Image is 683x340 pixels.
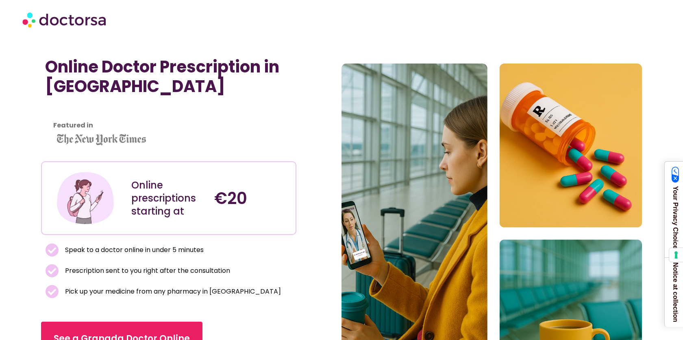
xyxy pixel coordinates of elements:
[669,248,683,262] button: Your consent preferences for tracking technologies
[55,168,115,228] img: Illustration depicting a young woman in a casual outfit, engaged with her smartphone. She has a p...
[214,189,289,208] h4: €20
[53,121,93,130] strong: Featured in
[45,104,167,114] iframe: Customer reviews powered by Trustpilot
[63,265,230,276] span: Prescription sent to you right after the consultation
[63,286,281,297] span: Pick up your medicine from any pharmacy in [GEOGRAPHIC_DATA]
[45,57,292,96] h1: Online Doctor Prescription in [GEOGRAPHIC_DATA]
[131,179,207,218] div: Online prescriptions starting at
[45,114,292,124] iframe: Customer reviews powered by Trustpilot
[63,244,204,256] span: Speak to a doctor online in under 5 minutes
